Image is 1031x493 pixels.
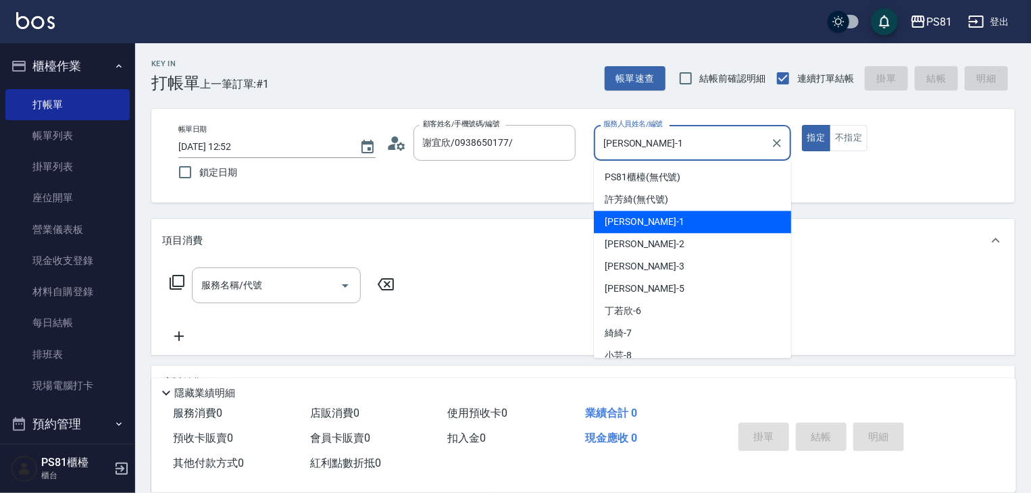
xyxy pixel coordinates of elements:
button: save [871,8,898,35]
span: 店販消費 0 [310,407,359,419]
p: 項目消費 [162,234,203,248]
button: 帳單速查 [605,66,665,91]
span: [PERSON_NAME] -2 [605,237,684,251]
button: 登出 [963,9,1015,34]
a: 營業儀表板 [5,214,130,245]
span: 扣入金 0 [448,432,486,444]
label: 帳單日期 [178,124,207,134]
a: 座位開單 [5,182,130,213]
a: 現場電腦打卡 [5,370,130,401]
p: 隱藏業績明細 [174,386,235,400]
button: PS81 [905,8,957,36]
span: 小芸 -8 [605,348,632,363]
span: 紅利點數折抵 0 [310,457,381,469]
span: [PERSON_NAME] -3 [605,259,684,274]
input: YYYY/MM/DD hh:mm [178,136,346,158]
h3: 打帳單 [151,74,200,93]
a: 打帳單 [5,89,130,120]
label: 顧客姓名/手機號碼/編號 [423,119,500,129]
button: Open [334,275,356,296]
label: 服務人員姓名/編號 [603,119,663,129]
button: 預約管理 [5,407,130,442]
span: 預收卡販賣 0 [173,432,233,444]
span: 連續打單結帳 [797,72,854,86]
button: 櫃檯作業 [5,49,130,84]
span: 結帳前確認明細 [700,72,766,86]
button: 報表及分析 [5,442,130,477]
a: 掛單列表 [5,151,130,182]
div: 項目消費 [151,219,1015,262]
div: PS81 [926,14,952,30]
span: 使用預收卡 0 [448,407,508,419]
button: 不指定 [830,125,867,151]
span: 其他付款方式 0 [173,457,244,469]
span: 會員卡販賣 0 [310,432,370,444]
img: Person [11,455,38,482]
p: 店販銷售 [162,375,203,390]
button: Clear [768,134,786,153]
a: 帳單列表 [5,120,130,151]
span: 鎖定日期 [199,165,237,180]
a: 排班表 [5,339,130,370]
p: 櫃台 [41,469,110,482]
span: 上一筆訂單:#1 [200,76,270,93]
span: 服務消費 0 [173,407,222,419]
span: 丁若欣 -6 [605,304,641,318]
button: Choose date, selected date is 2025-09-16 [351,131,384,163]
a: 每日結帳 [5,307,130,338]
span: 許芳綺 (無代號) [605,192,668,207]
img: Logo [16,12,55,29]
span: [PERSON_NAME] -1 [605,215,684,229]
span: PS81櫃檯 (無代號) [605,170,680,184]
h2: Key In [151,59,200,68]
button: 指定 [802,125,831,151]
a: 現金收支登錄 [5,245,130,276]
div: 店販銷售 [151,366,1015,398]
span: [PERSON_NAME] -5 [605,282,684,296]
span: 綺綺 -7 [605,326,632,340]
a: 材料自購登錄 [5,276,130,307]
span: 業績合計 0 [585,407,637,419]
span: 現金應收 0 [585,432,637,444]
h5: PS81櫃檯 [41,456,110,469]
